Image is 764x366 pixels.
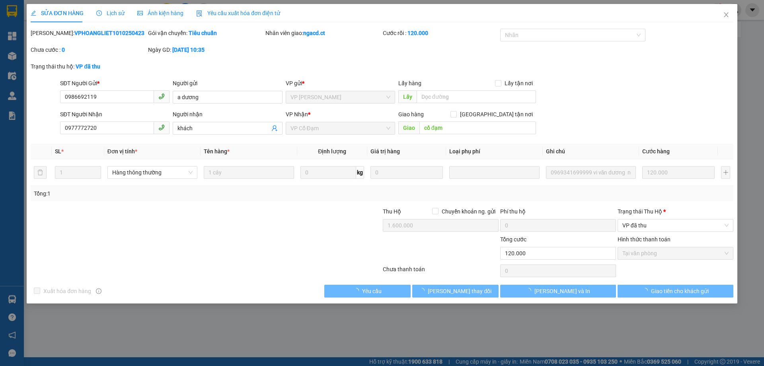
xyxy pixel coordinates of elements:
[96,10,125,16] span: Lịch sử
[112,166,193,178] span: Hàng thông thường
[457,110,536,119] span: [GEOGRAPHIC_DATA] tận nơi
[526,288,534,294] span: loading
[137,10,143,16] span: picture
[31,10,84,16] span: SỬA ĐƠN HÀNG
[642,166,715,179] input: 0
[172,47,205,53] b: [DATE] 10:35
[74,30,144,36] b: VPHOANGLIET1010250423
[286,111,308,117] span: VP Nhận
[618,236,670,243] label: Hình thức thanh toán
[362,287,382,296] span: Yêu cầu
[96,288,101,294] span: info-circle
[158,93,165,100] span: phone
[158,124,165,131] span: phone
[40,287,94,296] span: Xuất hóa đơn hàng
[148,45,264,54] div: Ngày GD:
[31,29,146,37] div: [PERSON_NAME]:
[76,63,100,70] b: VP đã thu
[715,4,737,26] button: Close
[290,122,390,134] span: VP Cổ Đạm
[428,287,491,296] span: [PERSON_NAME] thay đổi
[370,148,400,155] span: Giá trị hàng
[534,287,590,296] span: [PERSON_NAME] và In
[356,166,364,179] span: kg
[419,288,428,294] span: loading
[407,30,428,36] b: 120.000
[137,10,183,16] span: Ảnh kiện hàng
[173,79,282,88] div: Người gửi
[622,247,729,259] span: Tại văn phòng
[618,285,733,297] button: Giao tiền cho khách gửi
[546,166,636,179] input: Ghi Chú
[383,208,401,215] span: Thu Hộ
[189,30,217,36] b: Tiêu chuẩn
[148,29,264,37] div: Gói vận chuyển:
[324,285,411,297] button: Yêu cầu
[501,79,536,88] span: Lấy tận nơi
[417,90,536,103] input: Dọc đường
[60,110,170,119] div: SĐT Người Nhận
[55,148,61,155] span: SL
[500,236,526,243] span: Tổng cước
[34,166,47,179] button: delete
[383,29,499,37] div: Cước rồi :
[382,265,499,279] div: Chưa thanh toán
[398,80,421,86] span: Lấy hàng
[446,144,542,159] th: Loại phụ phí
[398,121,419,134] span: Giao
[173,110,282,119] div: Người nhận
[723,12,729,18] span: close
[31,10,36,16] span: edit
[265,29,381,37] div: Nhân viên giao:
[642,148,670,155] span: Cước hàng
[107,148,137,155] span: Đơn vị tính
[303,30,325,36] b: ngacd.ct
[439,207,499,216] span: Chuyển khoản ng. gửi
[398,111,424,117] span: Giao hàng
[642,288,651,294] span: loading
[204,148,230,155] span: Tên hàng
[196,10,203,17] img: icon
[31,45,146,54] div: Chưa cước :
[651,287,709,296] span: Giao tiền cho khách gửi
[618,207,733,216] div: Trạng thái Thu Hộ
[500,285,616,297] button: [PERSON_NAME] và In
[204,166,294,179] input: VD: Bàn, Ghế
[419,121,536,134] input: Dọc đường
[290,91,390,103] span: VP Hoàng Liệt
[721,166,730,179] button: plus
[622,219,729,231] span: VP đã thu
[34,189,295,198] div: Tổng: 1
[370,166,443,179] input: 0
[500,207,616,219] div: Phí thu hộ
[62,47,65,53] b: 0
[318,148,346,155] span: Định lượng
[398,90,417,103] span: Lấy
[271,125,278,131] span: user-add
[60,79,170,88] div: SĐT Người Gửi
[196,10,280,16] span: Yêu cầu xuất hóa đơn điện tử
[96,10,102,16] span: clock-circle
[412,285,499,297] button: [PERSON_NAME] thay đổi
[353,288,362,294] span: loading
[543,144,639,159] th: Ghi chú
[286,79,395,88] div: VP gửi
[31,62,176,71] div: Trạng thái thu hộ:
